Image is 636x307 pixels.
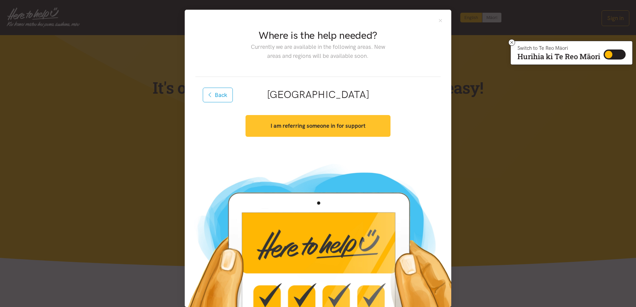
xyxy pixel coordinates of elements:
button: Close [438,18,443,23]
button: Back [203,88,233,102]
h2: Where is the help needed? [246,28,390,42]
strong: I am referring someone in for support [271,122,365,129]
button: I am referring someone in for support [246,115,390,137]
p: Currently we are available in the following areas. New areas and regions will be available soon. [246,42,390,61]
p: Hurihia ki Te Reo Māori [517,54,600,60]
p: Switch to Te Reo Māori [517,46,600,50]
h2: [GEOGRAPHIC_DATA] [206,88,430,102]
